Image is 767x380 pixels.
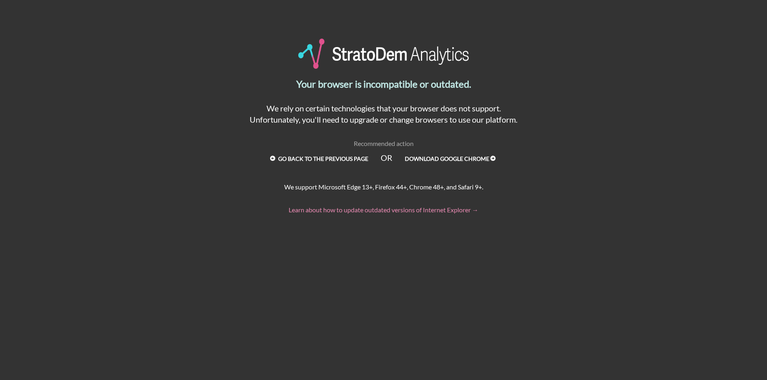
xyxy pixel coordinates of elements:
img: StratoDem Analytics [298,39,469,69]
strong: Download Google Chrome [405,155,489,162]
span: Recommended action [354,140,414,147]
strong: Go back to the previous page [278,155,368,162]
a: Download Google Chrome [393,152,509,165]
a: Learn about how to update outdated versions of Internet Explorer → [289,206,478,214]
strong: Your browser is incompatible or outdated. [296,78,471,90]
a: Go back to the previous page [258,152,380,165]
span: We support Microsoft Edge 13+, Firefox 44+, Chrome 48+, and Safari 9+. [284,183,483,191]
